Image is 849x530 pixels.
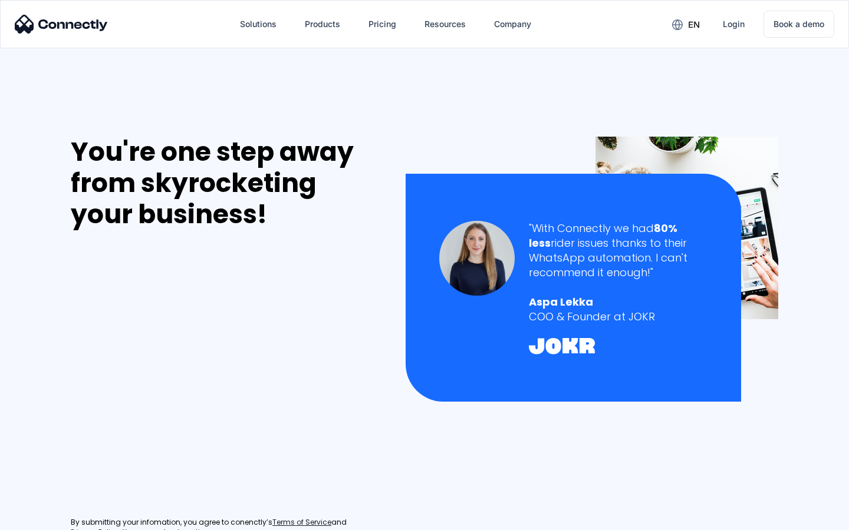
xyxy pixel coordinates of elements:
[764,11,834,38] a: Book a demo
[529,309,707,324] div: COO & Founder at JOKR
[529,221,707,280] div: "With Connectly we had rider issues thanks to their WhatsApp automation. I can't recommend it eno...
[71,137,381,230] div: You're one step away from skyrocketing your business!
[424,16,466,32] div: Resources
[723,16,745,32] div: Login
[529,221,677,250] strong: 80% less
[359,10,406,38] a: Pricing
[494,16,531,32] div: Company
[240,16,277,32] div: Solutions
[305,16,340,32] div: Products
[688,16,700,33] div: en
[24,509,71,526] ul: Language list
[15,15,108,34] img: Connectly Logo
[71,244,248,503] iframe: Form 0
[368,16,396,32] div: Pricing
[529,294,593,309] strong: Aspa Lekka
[272,518,331,528] a: Terms of Service
[12,509,71,526] aside: Language selected: English
[713,10,754,38] a: Login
